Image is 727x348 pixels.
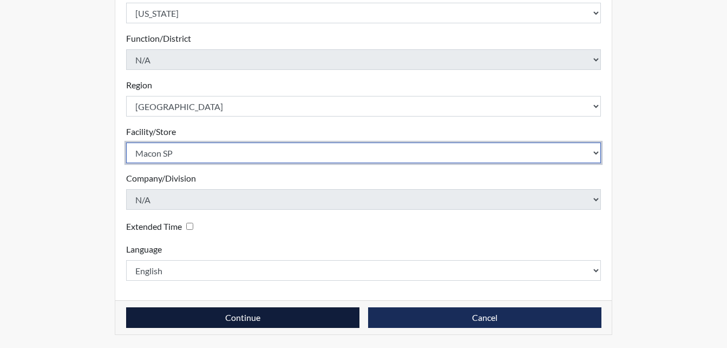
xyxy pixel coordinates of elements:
[126,243,162,256] label: Language
[126,220,182,233] label: Extended Time
[126,172,196,185] label: Company/Division
[126,307,359,328] button: Continue
[126,32,191,45] label: Function/District
[368,307,601,328] button: Cancel
[126,79,152,92] label: Region
[126,125,176,138] label: Facility/Store
[126,218,198,234] div: Checking this box will provide the interviewee with an accomodation of extra time to answer each ...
